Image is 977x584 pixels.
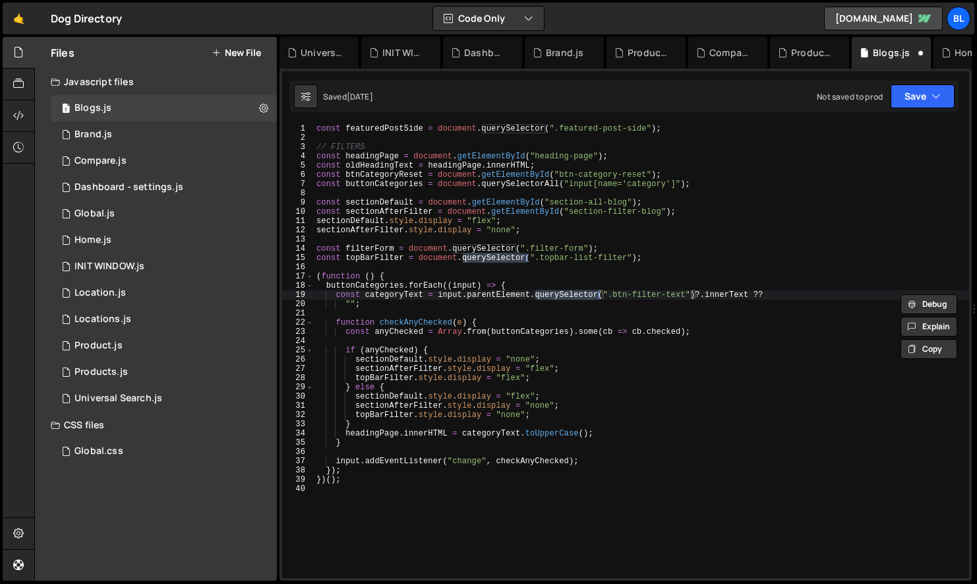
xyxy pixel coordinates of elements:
div: 16220/44476.js [51,174,277,201]
div: 32 [282,410,314,420]
div: 24 [282,337,314,346]
div: Products.js [74,366,128,378]
div: Global.css [74,445,123,457]
div: Not saved to prod [817,91,883,102]
div: 7 [282,179,314,189]
div: 2 [282,133,314,143]
div: 16220/43682.css [51,438,277,465]
div: 1 [282,124,314,133]
div: INIT WINDOW.js [74,261,144,273]
button: Explain [901,317,957,337]
button: Code Only [433,7,544,30]
div: Compare.js [709,46,752,59]
button: New File [212,48,261,58]
div: 4 [282,152,314,161]
div: Dog Directory [51,11,122,26]
div: 36 [282,447,314,457]
div: 12 [282,226,314,235]
div: 27 [282,364,314,373]
div: 30 [282,392,314,401]
div: 16220/44393.js [51,333,277,359]
div: 20 [282,300,314,309]
div: 37 [282,457,314,466]
div: Javascript files [35,69,277,95]
div: Product.js [74,340,123,352]
div: 31 [282,401,314,410]
div: 3 [282,143,314,152]
div: 11 [282,216,314,226]
div: Blogs.js [74,102,111,114]
div: Brand.js [546,46,583,59]
div: 13 [282,235,314,244]
: 16220/43679.js [51,280,277,306]
button: Copy [901,339,957,359]
div: 22 [282,318,314,327]
div: 10 [282,207,314,216]
div: CSS files [35,412,277,438]
div: 5 [282,161,314,170]
a: [DOMAIN_NAME] [824,7,943,30]
div: 17 [282,272,314,281]
div: 6 [282,170,314,179]
div: 9 [282,198,314,207]
div: Blogs.js [873,46,910,59]
div: Universal Search.js [301,46,343,59]
div: 28 [282,373,314,383]
div: Locations.js [74,313,131,325]
div: 26 [282,355,314,364]
div: 16220/44319.js [51,227,277,253]
div: 16220/44394.js [51,121,277,148]
div: Products.js [791,46,833,59]
div: Dashboard - settings.js [464,46,506,59]
div: Dashboard - settings.js [74,181,183,193]
div: 39 [282,475,314,484]
div: [DATE] [347,91,373,102]
div: 16220/45124.js [51,385,277,412]
div: 23 [282,327,314,337]
div: 16220/43680.js [51,306,277,333]
div: 16220/44321.js [51,95,277,121]
div: 16220/44477.js [51,253,277,280]
div: 34 [282,429,314,438]
button: Save [891,84,955,108]
div: Brand.js [74,129,112,141]
div: 18 [282,281,314,290]
div: 40 [282,484,314,494]
div: Location.js [74,287,126,299]
div: Home.js [74,234,111,246]
span: 1 [62,104,70,115]
div: 25 [282,346,314,355]
a: Bl [947,7,970,30]
div: 35 [282,438,314,447]
div: 38 [282,466,314,475]
a: 🤙 [3,3,35,34]
div: 8 [282,189,314,198]
div: 29 [282,383,314,392]
div: Universal Search.js [74,393,162,405]
div: Compare.js [74,155,127,167]
div: 19 [282,290,314,300]
div: Product.js [628,46,670,59]
div: 16220/44328.js [51,148,277,174]
div: 16220/43681.js [51,201,277,227]
div: 15 [282,253,314,263]
div: Global.js [74,208,115,220]
div: Saved [323,91,373,102]
h2: Files [51,46,74,60]
div: 16 [282,263,314,272]
button: Debug [901,294,957,314]
div: 16220/44324.js [51,359,277,385]
div: INIT WINDOW.js [382,46,425,59]
div: 21 [282,309,314,318]
div: 33 [282,420,314,429]
div: 14 [282,244,314,253]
